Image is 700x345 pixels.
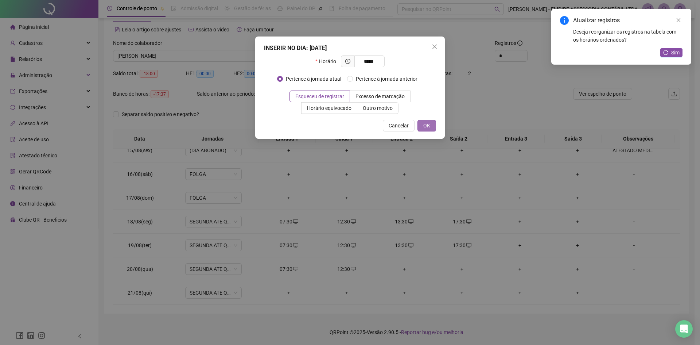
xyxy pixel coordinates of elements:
[383,120,415,131] button: Cancelar
[671,49,680,57] span: Sim
[660,48,682,57] button: Sim
[432,44,437,50] span: close
[345,59,350,64] span: clock-circle
[355,93,405,99] span: Excesso de marcação
[675,320,693,338] div: Open Intercom Messenger
[417,120,436,131] button: OK
[423,122,430,130] span: OK
[295,93,344,99] span: Esqueceu de registrar
[264,44,436,53] div: INSERIR NO DIA : [DATE]
[315,55,341,67] label: Horário
[307,105,351,111] span: Horário equivocado
[573,16,682,25] div: Atualizar registros
[283,75,344,83] span: Pertence à jornada atual
[674,16,682,24] a: Close
[429,41,440,53] button: Close
[573,28,682,44] div: Deseja reorganizar os registros na tabela com os horários ordenados?
[560,16,569,25] span: info-circle
[353,75,420,83] span: Pertence à jornada anterior
[676,18,681,23] span: close
[663,50,668,55] span: reload
[389,122,409,130] span: Cancelar
[363,105,393,111] span: Outro motivo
